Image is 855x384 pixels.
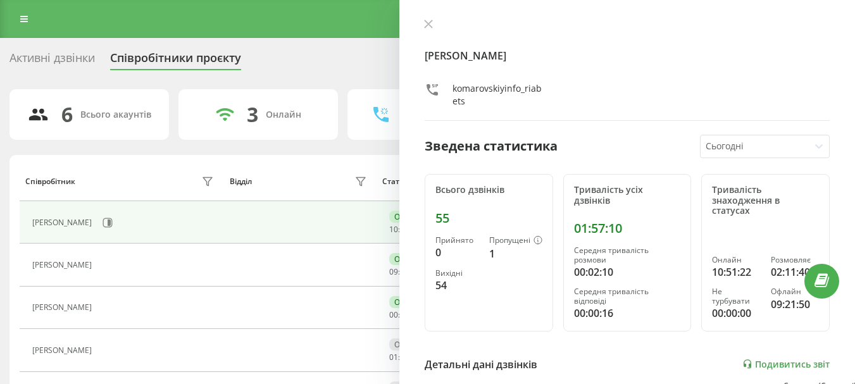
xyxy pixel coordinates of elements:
[452,82,543,108] div: komarovskiyinfo_riabets
[389,353,420,362] div: : :
[435,269,479,278] div: Вихідні
[389,309,398,320] span: 00
[574,221,681,236] div: 01:57:10
[771,264,819,280] div: 02:11:40
[435,185,542,195] div: Всього дзвінків
[771,297,819,312] div: 09:21:50
[425,137,558,156] div: Зведена статистика
[574,185,681,206] div: Тривалість усіх дзвінків
[389,224,398,235] span: 10
[425,48,830,63] h4: [PERSON_NAME]
[574,246,681,264] div: Середня тривалість розмови
[435,245,479,260] div: 0
[574,264,681,280] div: 00:02:10
[489,246,542,261] div: 1
[389,253,429,265] div: Онлайн
[389,311,420,319] div: : :
[771,256,819,264] div: Розмовляє
[771,287,819,296] div: Офлайн
[574,287,681,306] div: Середня тривалість відповіді
[389,338,430,350] div: Офлайн
[742,359,830,369] a: Подивитись звіт
[80,109,151,120] div: Всього акаунтів
[435,211,542,226] div: 55
[247,102,258,127] div: 3
[32,261,95,269] div: [PERSON_NAME]
[25,177,75,186] div: Співробітник
[32,218,95,227] div: [PERSON_NAME]
[61,102,73,127] div: 6
[489,236,542,246] div: Пропущені
[110,51,241,71] div: Співробітники проєкту
[389,296,429,308] div: Онлайн
[712,256,760,264] div: Онлайн
[435,278,479,293] div: 54
[9,51,95,71] div: Активні дзвінки
[712,287,760,306] div: Не турбувати
[32,303,95,312] div: [PERSON_NAME]
[574,306,681,321] div: 00:00:16
[32,346,95,355] div: [PERSON_NAME]
[712,306,760,321] div: 00:00:00
[435,236,479,245] div: Прийнято
[389,225,420,234] div: : :
[389,266,398,277] span: 09
[389,352,398,362] span: 01
[382,177,407,186] div: Статус
[425,357,537,372] div: Детальні дані дзвінків
[712,264,760,280] div: 10:51:22
[389,211,429,223] div: Онлайн
[712,185,819,216] div: Тривалість знаходження в статусах
[230,177,252,186] div: Відділ
[389,268,420,276] div: : :
[266,109,301,120] div: Онлайн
